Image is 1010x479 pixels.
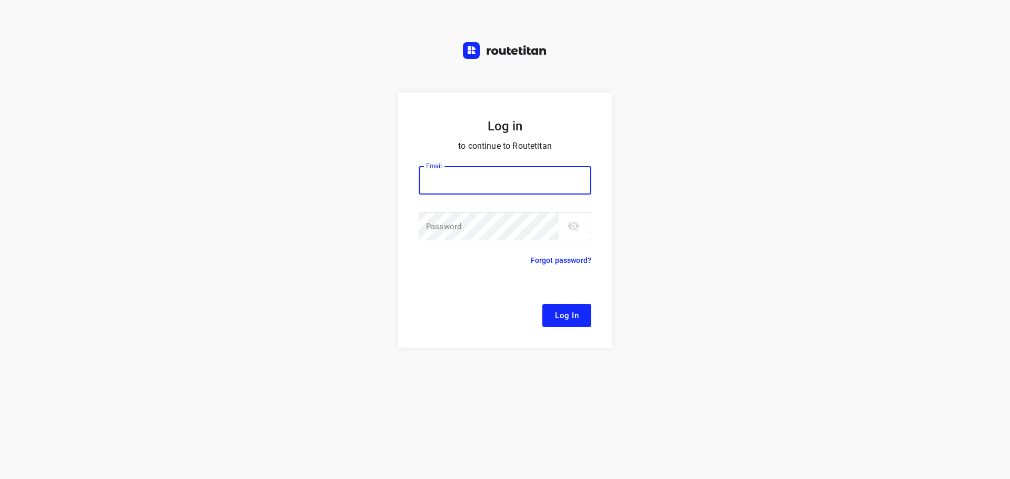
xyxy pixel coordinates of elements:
button: Log In [542,304,591,327]
h5: Log in [419,118,591,135]
p: Forgot password? [531,254,591,267]
span: Log In [555,309,579,322]
button: toggle password visibility [563,216,584,237]
img: Routetitan [463,42,547,59]
p: to continue to Routetitan [419,139,591,154]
